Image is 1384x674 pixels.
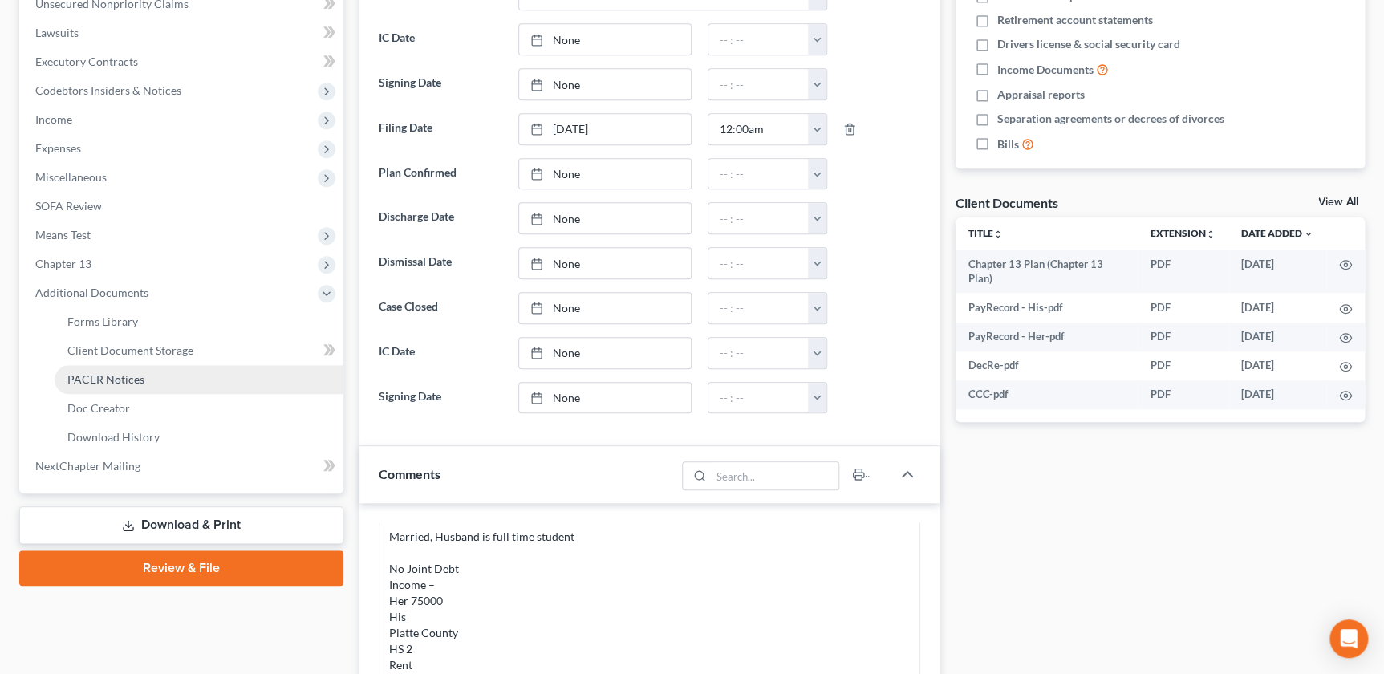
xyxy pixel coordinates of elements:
[35,83,181,97] span: Codebtors Insiders & Notices
[519,24,691,55] a: None
[35,257,91,270] span: Chapter 13
[1329,619,1368,658] div: Open Intercom Messenger
[35,228,91,242] span: Means Test
[1241,227,1313,239] a: Date Added expand_more
[519,114,691,144] a: [DATE]
[67,372,144,386] span: PACER Notices
[19,506,343,544] a: Download & Print
[997,36,1180,52] span: Drivers license & social security card
[371,68,510,100] label: Signing Date
[67,401,130,415] span: Doc Creator
[22,47,343,76] a: Executory Contracts
[708,293,809,323] input: -- : --
[55,394,343,423] a: Doc Creator
[997,62,1094,78] span: Income Documents
[519,159,691,189] a: None
[519,338,691,368] a: None
[55,336,343,365] a: Client Document Storage
[708,69,809,99] input: -- : --
[711,462,838,489] input: Search...
[708,383,809,413] input: -- : --
[1228,250,1326,294] td: [DATE]
[22,192,343,221] a: SOFA Review
[968,227,1003,239] a: Titleunfold_more
[997,111,1224,127] span: Separation agreements or decrees of divorces
[67,430,160,444] span: Download History
[371,382,510,414] label: Signing Date
[519,69,691,99] a: None
[1228,380,1326,409] td: [DATE]
[371,202,510,234] label: Discharge Date
[22,18,343,47] a: Lawsuits
[1138,250,1228,294] td: PDF
[35,286,148,299] span: Additional Documents
[1138,293,1228,322] td: PDF
[67,343,193,357] span: Client Document Storage
[35,112,72,126] span: Income
[371,292,510,324] label: Case Closed
[993,229,1003,239] i: unfold_more
[371,113,510,145] label: Filing Date
[956,293,1138,322] td: PayRecord - His-pdf
[1151,227,1216,239] a: Extensionunfold_more
[35,141,81,155] span: Expenses
[1138,380,1228,409] td: PDF
[997,87,1085,103] span: Appraisal reports
[371,158,510,190] label: Plan Confirmed
[35,459,140,473] span: NextChapter Mailing
[55,307,343,336] a: Forms Library
[55,423,343,452] a: Download History
[22,452,343,481] a: NextChapter Mailing
[519,293,691,323] a: None
[997,12,1153,28] span: Retirement account statements
[1138,323,1228,351] td: PDF
[1228,351,1326,380] td: [DATE]
[708,203,809,233] input: -- : --
[956,250,1138,294] td: Chapter 13 Plan (Chapter 13 Plan)
[371,23,510,55] label: IC Date
[1228,323,1326,351] td: [DATE]
[956,194,1058,211] div: Client Documents
[956,351,1138,380] td: DecRe-pdf
[35,26,79,39] span: Lawsuits
[708,248,809,278] input: -- : --
[708,24,809,55] input: -- : --
[1318,197,1358,208] a: View All
[35,199,102,213] span: SOFA Review
[55,365,343,394] a: PACER Notices
[67,315,138,328] span: Forms Library
[1228,293,1326,322] td: [DATE]
[35,55,138,68] span: Executory Contracts
[519,248,691,278] a: None
[708,159,809,189] input: -- : --
[708,338,809,368] input: -- : --
[371,337,510,369] label: IC Date
[35,170,107,184] span: Miscellaneous
[1304,229,1313,239] i: expand_more
[519,203,691,233] a: None
[1206,229,1216,239] i: unfold_more
[1138,351,1228,380] td: PDF
[956,380,1138,409] td: CCC-pdf
[519,383,691,413] a: None
[371,247,510,279] label: Dismissal Date
[956,323,1138,351] td: PayRecord - Her-pdf
[19,550,343,586] a: Review & File
[708,114,809,144] input: -- : --
[997,136,1019,152] span: Bills
[379,466,440,481] span: Comments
